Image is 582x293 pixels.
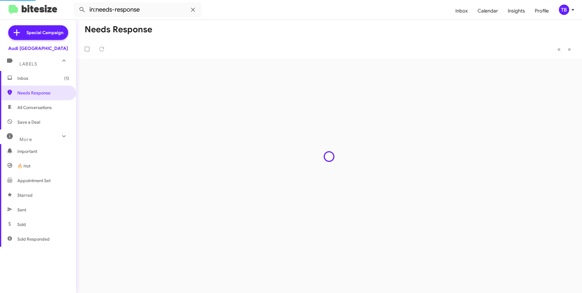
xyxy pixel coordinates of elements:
[8,25,68,40] a: Special Campaign
[85,25,152,34] h1: Needs Response
[17,75,69,81] span: Inbox
[554,5,575,15] button: TB
[564,43,575,55] button: Next
[74,2,202,17] input: Search
[559,5,569,15] div: TB
[557,45,561,53] span: «
[17,104,52,111] span: All Conversations
[17,163,30,169] span: 🔥 Hot
[26,30,63,36] span: Special Campaign
[17,221,26,228] span: Sold
[64,75,69,81] span: (1)
[17,192,33,198] span: Starred
[503,2,530,20] a: Insights
[17,178,51,184] span: Appointment Set
[17,148,69,154] span: Important
[451,2,473,20] a: Inbox
[530,2,554,20] a: Profile
[17,90,69,96] span: Needs Response
[17,236,50,242] span: Sold Responded
[568,45,571,53] span: »
[17,119,40,125] span: Save a Deal
[17,207,26,213] span: Sent
[8,45,68,51] div: Audi [GEOGRAPHIC_DATA]
[19,137,32,142] span: More
[554,43,575,55] nav: Page navigation example
[473,2,503,20] a: Calendar
[554,43,564,55] button: Previous
[19,61,37,67] span: Labels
